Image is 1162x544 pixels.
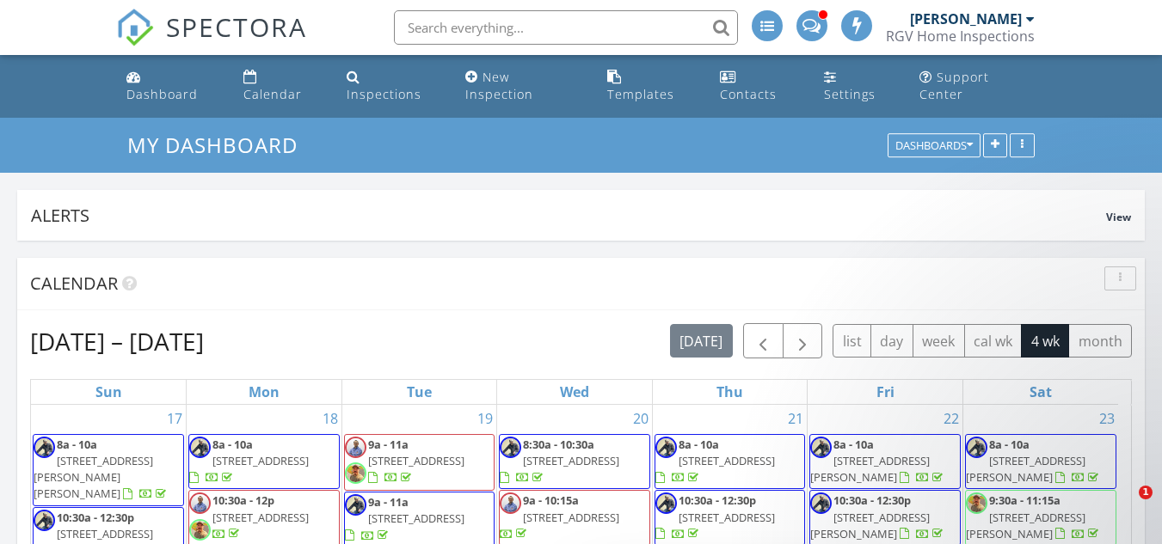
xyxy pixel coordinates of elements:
span: [STREET_ADDRESS] [57,526,153,541]
img: gpjzplpgcnr3.png [810,492,832,514]
a: Settings [817,62,899,111]
span: SPECTORA [166,9,307,45]
img: profile_pic.jpg [345,437,366,458]
img: gpjzplpgcnr3.png [34,510,55,531]
a: Calendar [237,62,326,111]
span: [STREET_ADDRESS][PERSON_NAME] [966,510,1085,541]
a: 9:30a - 11:15a [STREET_ADDRESS][PERSON_NAME] [966,492,1102,541]
a: Go to August 19, 2025 [474,405,496,432]
span: [STREET_ADDRESS] [523,510,619,525]
span: Calendar [30,272,118,295]
button: Next [783,323,823,358]
a: Support Center [913,62,1042,111]
div: Support Center [919,69,989,102]
span: [STREET_ADDRESS] [368,453,464,468]
a: 8:30a - 10:30a [STREET_ADDRESS] [499,434,650,490]
img: profile_pic.jpg [189,492,211,514]
a: 8a - 10a [STREET_ADDRESS] [189,437,309,485]
button: Dashboards [888,134,981,158]
a: 8a - 10a [STREET_ADDRESS] [655,434,806,490]
a: 9a - 11a [STREET_ADDRESS] [345,494,464,542]
div: [PERSON_NAME] [910,10,1022,28]
div: Contacts [720,86,777,102]
img: img_20250720_185139_380.jpg [189,519,211,541]
span: 10:30a - 12:30p [57,510,134,525]
div: New Inspection [465,69,533,102]
a: Thursday [713,380,747,404]
span: 8a - 10a [57,437,97,452]
a: Inspections [340,62,446,111]
button: list [833,324,871,358]
iframe: Intercom live chat [1104,486,1145,527]
a: Wednesday [556,380,593,404]
a: Contacts [713,62,803,111]
span: 8a - 10a [212,437,253,452]
img: gpjzplpgcnr3.png [655,492,677,514]
h2: [DATE] – [DATE] [30,324,204,358]
a: 10:30a - 12:30p [STREET_ADDRESS] [655,492,775,541]
span: 8a - 10a [679,437,719,452]
a: 8a - 10a [STREET_ADDRESS][PERSON_NAME][PERSON_NAME] [34,437,169,502]
img: gpjzplpgcnr3.png [655,437,677,458]
span: 10:30a - 12p [212,492,274,508]
span: [STREET_ADDRESS] [679,453,775,468]
button: cal wk [964,324,1023,358]
a: Monday [245,380,283,404]
img: gpjzplpgcnr3.png [34,437,55,458]
img: gpjzplpgcnr3.png [810,437,832,458]
a: 8a - 10a [STREET_ADDRESS] [188,434,340,490]
span: 9:30a - 11:15a [989,492,1061,508]
a: 9a - 10:15a [STREET_ADDRESS] [500,492,619,541]
img: img_20250720_185139_380.jpg [966,492,987,514]
span: 10:30a - 12:30p [833,492,911,508]
button: Previous [743,323,784,358]
div: Inspections [347,86,421,102]
a: 8a - 10a [STREET_ADDRESS][PERSON_NAME] [810,437,946,485]
a: Go to August 17, 2025 [163,405,186,432]
button: day [870,324,913,358]
img: profile_pic.jpg [500,492,521,514]
span: [STREET_ADDRESS] [368,510,464,526]
span: 9a - 11a [368,494,409,510]
img: gpjzplpgcnr3.png [500,437,521,458]
a: 9a - 11a [STREET_ADDRESS] [344,434,495,491]
input: Search everything... [394,10,738,45]
button: 4 wk [1021,324,1069,358]
img: The Best Home Inspection Software - Spectora [116,9,154,46]
span: 10:30a - 12:30p [679,492,756,508]
div: Templates [607,86,674,102]
button: [DATE] [670,324,733,358]
button: month [1068,324,1132,358]
div: Calendar [243,86,302,102]
img: img_20250720_185139_380.jpg [345,462,366,484]
span: 9a - 10:15a [523,492,579,508]
button: week [913,324,965,358]
span: [STREET_ADDRESS] [212,510,309,525]
div: RGV Home Inspections [886,28,1035,45]
a: Go to August 20, 2025 [630,405,652,432]
a: 9a - 11a [STREET_ADDRESS] [368,437,464,485]
a: 10:30a - 12:30p [STREET_ADDRESS][PERSON_NAME] [810,492,946,541]
img: gpjzplpgcnr3.png [345,494,366,516]
div: Settings [824,86,876,102]
span: View [1106,210,1131,224]
a: Tuesday [403,380,435,404]
div: Alerts [31,204,1106,227]
div: Dashboard [126,86,198,102]
span: [STREET_ADDRESS][PERSON_NAME] [810,453,930,485]
a: Go to August 18, 2025 [319,405,341,432]
a: 8a - 10a [STREET_ADDRESS][PERSON_NAME][PERSON_NAME] [33,434,184,506]
span: [STREET_ADDRESS] [679,510,775,525]
a: SPECTORA [116,23,307,59]
a: Dashboard [120,62,223,111]
span: [STREET_ADDRESS][PERSON_NAME][PERSON_NAME] [34,453,153,501]
a: New Inspection [458,62,587,111]
span: 1 [1139,486,1153,499]
a: Go to August 21, 2025 [784,405,807,432]
a: Sunday [92,380,126,404]
span: [STREET_ADDRESS][PERSON_NAME] [810,510,930,541]
span: 9a - 11a [368,437,409,452]
span: [STREET_ADDRESS] [212,453,309,468]
span: [STREET_ADDRESS] [523,453,619,468]
a: 8a - 10a [STREET_ADDRESS] [655,437,775,485]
